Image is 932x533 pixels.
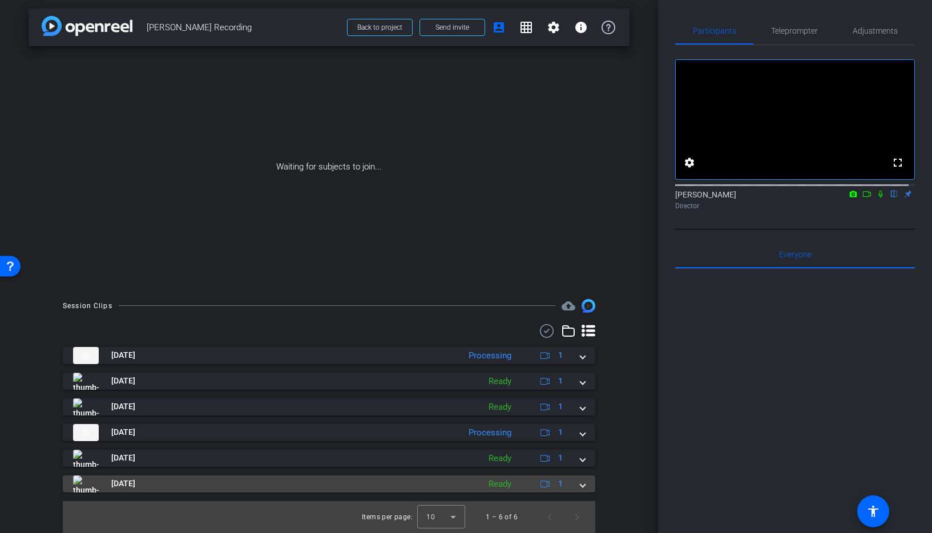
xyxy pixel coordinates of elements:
span: [DATE] [111,478,135,490]
img: thumb-nail [73,347,99,364]
mat-icon: settings [683,156,696,169]
span: 1 [558,426,563,438]
div: Ready [483,375,517,388]
span: [DATE] [111,426,135,438]
button: Next page [563,503,591,531]
img: thumb-nail [73,373,99,390]
div: Waiting for subjects to join... [29,46,630,288]
span: 1 [558,452,563,464]
div: Director [675,201,915,211]
div: Ready [483,401,517,414]
mat-icon: settings [547,21,560,34]
span: [DATE] [111,452,135,464]
span: 1 [558,349,563,361]
span: Destinations for your clips [562,299,575,313]
span: [PERSON_NAME] Recording [147,16,340,39]
mat-expansion-panel-header: thumb-nail[DATE]Ready1 [63,450,595,467]
div: Processing [463,349,517,362]
span: [DATE] [111,349,135,361]
mat-icon: info [574,21,588,34]
button: Back to project [347,19,413,36]
mat-icon: grid_on [519,21,533,34]
img: app-logo [42,16,132,36]
span: Participants [693,27,736,35]
div: Processing [463,426,517,439]
span: Teleprompter [771,27,818,35]
div: Session Clips [63,300,112,312]
mat-icon: account_box [492,21,506,34]
div: [PERSON_NAME] [675,189,915,211]
span: [DATE] [111,375,135,387]
span: Back to project [357,23,402,31]
div: Items per page: [362,511,413,523]
span: 1 [558,375,563,387]
span: [DATE] [111,401,135,413]
img: thumb-nail [73,398,99,415]
span: Everyone [779,251,812,259]
span: 1 [558,401,563,413]
mat-icon: fullscreen [891,156,905,169]
span: Send invite [435,23,469,32]
mat-icon: cloud_upload [562,299,575,313]
mat-expansion-panel-header: thumb-nail[DATE]Ready1 [63,475,595,492]
img: thumb-nail [73,450,99,467]
mat-expansion-panel-header: thumb-nail[DATE]Processing1 [63,424,595,441]
div: 1 – 6 of 6 [486,511,518,523]
span: 1 [558,478,563,490]
mat-expansion-panel-header: thumb-nail[DATE]Processing1 [63,347,595,364]
button: Send invite [419,19,485,36]
mat-icon: accessibility [866,504,880,518]
div: Ready [483,478,517,491]
mat-icon: flip [887,188,901,199]
mat-expansion-panel-header: thumb-nail[DATE]Ready1 [63,398,595,415]
span: Adjustments [853,27,898,35]
img: Session clips [582,299,595,313]
img: thumb-nail [73,475,99,492]
button: Previous page [536,503,563,531]
mat-expansion-panel-header: thumb-nail[DATE]Ready1 [63,373,595,390]
div: Ready [483,452,517,465]
img: thumb-nail [73,424,99,441]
